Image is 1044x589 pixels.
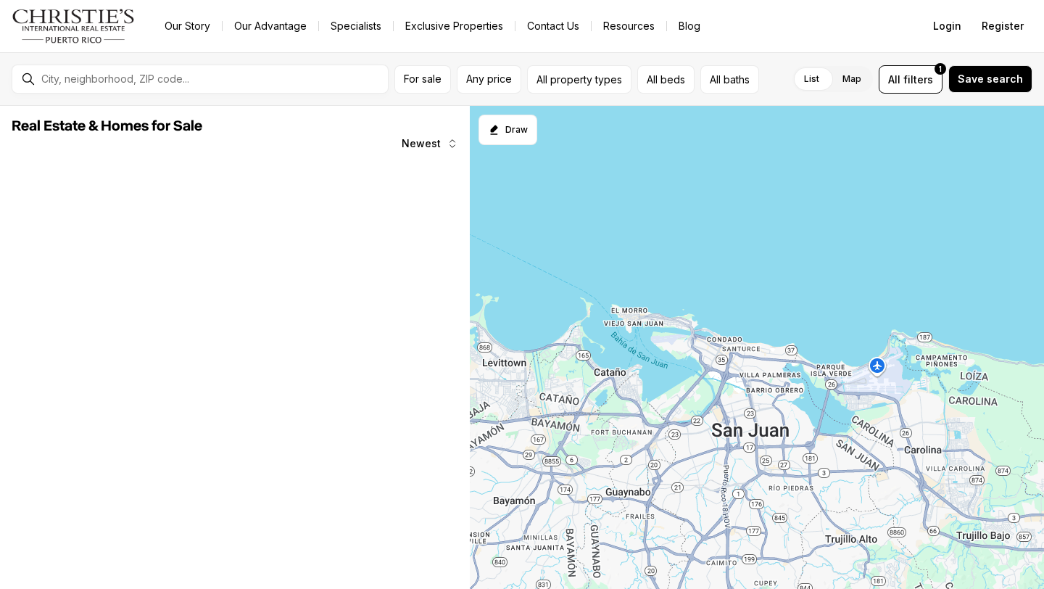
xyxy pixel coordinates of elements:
[402,138,441,149] span: Newest
[982,20,1024,32] span: Register
[457,65,521,94] button: Any price
[394,16,515,36] a: Exclusive Properties
[319,16,393,36] a: Specialists
[667,16,712,36] a: Blog
[223,16,318,36] a: Our Advantage
[939,63,942,75] span: 1
[924,12,970,41] button: Login
[515,16,591,36] button: Contact Us
[527,65,631,94] button: All property types
[12,119,202,133] span: Real Estate & Homes for Sale
[466,73,512,85] span: Any price
[888,72,900,87] span: All
[592,16,666,36] a: Resources
[879,65,942,94] button: Allfilters1
[958,73,1023,85] span: Save search
[478,115,537,145] button: Start drawing
[153,16,222,36] a: Our Story
[394,65,451,94] button: For sale
[700,65,759,94] button: All baths
[637,65,695,94] button: All beds
[831,66,873,92] label: Map
[973,12,1032,41] button: Register
[792,66,831,92] label: List
[393,129,467,158] button: Newest
[404,73,442,85] span: For sale
[948,65,1032,93] button: Save search
[12,9,136,44] img: logo
[933,20,961,32] span: Login
[903,72,933,87] span: filters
